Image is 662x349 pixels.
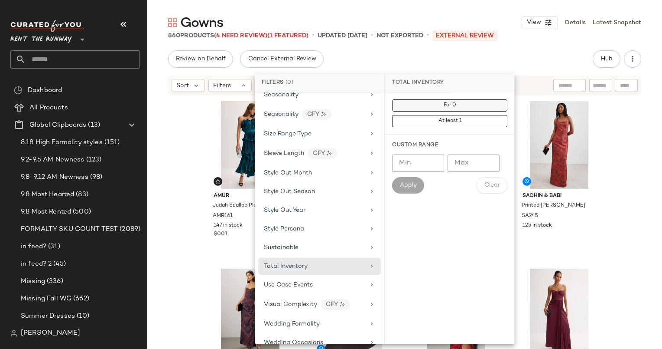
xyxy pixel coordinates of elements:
img: svg%3e [14,86,23,95]
button: Review on Behalf [168,50,233,68]
span: Dashboard [28,86,62,95]
span: (4 Need Review) [214,33,267,39]
span: Missing [21,277,45,286]
span: Seasonality [264,92,299,98]
span: 9.8 Most Hearted [21,190,74,200]
span: [PERSON_NAME] [21,328,80,339]
span: FORMALTY SKU COUNT TEST [21,224,118,234]
div: CFY [302,109,331,120]
span: Style Persona [264,226,304,232]
div: Custom Range [392,142,507,149]
span: Style Out Season [264,188,315,195]
span: Wedding Formality [264,321,320,327]
span: • [427,30,429,41]
img: svg%3e [215,179,221,184]
span: Rent the Runway [10,30,72,45]
div: Products [168,31,308,40]
img: SA245.jpg [516,101,603,189]
button: View [522,16,558,29]
span: $0.01 [214,230,227,238]
span: (0) [286,79,294,87]
span: Sort [176,81,189,90]
span: (1 Featured) [267,33,308,39]
span: (83) [74,190,88,200]
span: in feed? [21,242,46,252]
span: Review on Behalf [175,56,226,63]
div: Filters [255,74,384,92]
span: Sachin & Babi [522,192,596,200]
span: Gowns [180,15,223,32]
span: Style Out Year [264,207,305,214]
span: Total Inventory [264,263,308,270]
span: AMR161 [213,212,233,220]
span: Global Clipboards [29,120,86,130]
div: CFY [321,299,350,310]
span: (13) [86,120,100,130]
span: 147 in stock [214,222,243,230]
span: Sustainable [264,244,299,251]
img: AMR161.jpg [207,101,294,189]
span: Size Range Type [264,131,312,137]
img: ai.DGldD1NL.svg [340,302,345,307]
span: • [312,30,314,41]
a: Latest Snapshot [593,18,641,27]
span: At least 1 [438,118,461,124]
p: updated [DATE] [318,31,367,40]
span: (123) [84,155,102,165]
span: 9.8-9.12 AM Newness [21,172,88,182]
button: Hub [593,50,620,68]
div: CFY [308,148,337,159]
p: Not Exported [376,31,423,40]
span: (336) [45,277,63,286]
span: 9.2-9.5 AM Newness [21,155,84,165]
span: Filters [213,81,231,90]
img: ai.DGldD1NL.svg [327,151,332,156]
span: All Products [29,103,68,113]
span: AMUR [214,192,287,200]
span: (10) [75,311,90,321]
img: svg%3e [10,330,17,337]
span: (151) [103,138,120,148]
span: View [526,19,541,26]
span: Hub [600,56,613,63]
span: (2089) [118,224,140,234]
span: Printed [PERSON_NAME] [522,202,585,210]
button: At least 1 [392,115,507,127]
span: (45) [52,259,66,269]
span: Judah Scallop Pleated Dress [213,202,283,210]
span: Cancel External Review [247,56,316,63]
span: Seasonality [264,111,299,118]
span: Summer Dresses [21,311,75,321]
span: Use Case Events [264,282,313,288]
span: Visual Complexity [264,301,317,308]
span: Wedding Occasions [264,339,323,346]
span: 8.18 High Formality styles [21,138,103,148]
img: svg%3e [168,18,177,27]
span: (500) [71,207,91,217]
a: Details [565,18,586,27]
span: (98) [88,172,103,182]
span: (31) [46,242,60,252]
span: For 0 [443,102,456,109]
span: (662) [71,294,89,304]
span: Missing Fall WG [21,294,71,304]
span: in feed? 2 [21,259,52,269]
span: • [371,30,373,41]
img: ai.DGldD1NL.svg [321,112,326,117]
img: cfy_white_logo.C9jOOHJF.svg [10,20,84,32]
span: 125 in stock [522,222,552,230]
span: SA245 [522,212,538,220]
button: For 0 [392,99,507,112]
span: Sleeve Length [264,150,304,157]
span: 860 [168,33,180,39]
span: 9.8 Most Rented [21,207,71,217]
p: External REVIEW [432,30,497,41]
button: Cancel External Review [240,50,323,68]
div: Total Inventory [385,74,451,92]
span: Style Out Month [264,170,312,176]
